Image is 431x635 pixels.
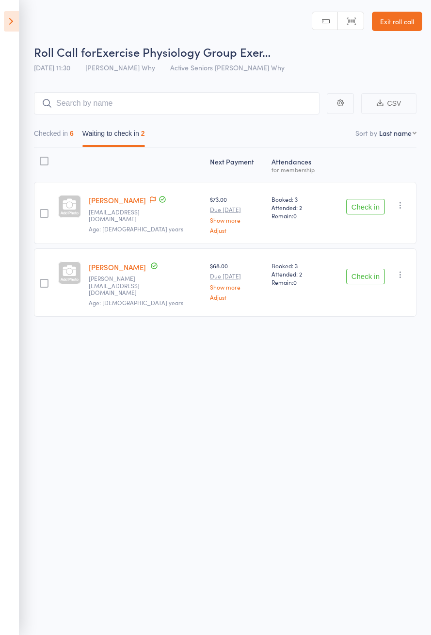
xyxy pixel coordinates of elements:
[34,63,70,72] span: [DATE] 11:30
[210,195,264,233] div: $73.00
[346,199,385,214] button: Check in
[89,195,146,205] a: [PERSON_NAME]
[210,284,264,290] a: Show more
[271,212,324,220] span: Remain:
[210,273,264,279] small: Due [DATE]
[271,278,324,286] span: Remain:
[34,44,96,60] span: Roll Call for
[271,270,324,278] span: Attended: 2
[141,130,145,137] div: 2
[293,278,297,286] span: 0
[293,212,297,220] span: 0
[89,262,146,272] a: [PERSON_NAME]
[210,217,264,223] a: Show more
[82,125,145,147] button: Waiting to check in2
[210,227,264,233] a: Adjust
[271,166,324,173] div: for membership
[271,261,324,270] span: Booked: 3
[89,209,152,223] small: jenharrison5362@gmail.com
[170,63,285,72] span: Active Seniors [PERSON_NAME] Why
[271,195,324,203] span: Booked: 3
[355,128,377,138] label: Sort by
[379,128,412,138] div: Last name
[210,294,264,300] a: Adjust
[85,63,155,72] span: [PERSON_NAME] Why
[70,130,74,137] div: 6
[268,152,328,178] div: Atten­dances
[271,203,324,212] span: Attended: 2
[89,275,152,296] small: lynne@kempbridge.com
[96,44,271,60] span: Exercise Physiology Group Exer…
[346,269,385,284] button: Check in
[34,92,319,114] input: Search by name
[210,261,264,300] div: $68.00
[372,12,422,31] a: Exit roll call
[361,93,416,114] button: CSV
[206,152,268,178] div: Next Payment
[210,206,264,213] small: Due [DATE]
[89,225,183,233] span: Age: [DEMOGRAPHIC_DATA] years
[34,125,74,147] button: Checked in6
[89,298,183,307] span: Age: [DEMOGRAPHIC_DATA] years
